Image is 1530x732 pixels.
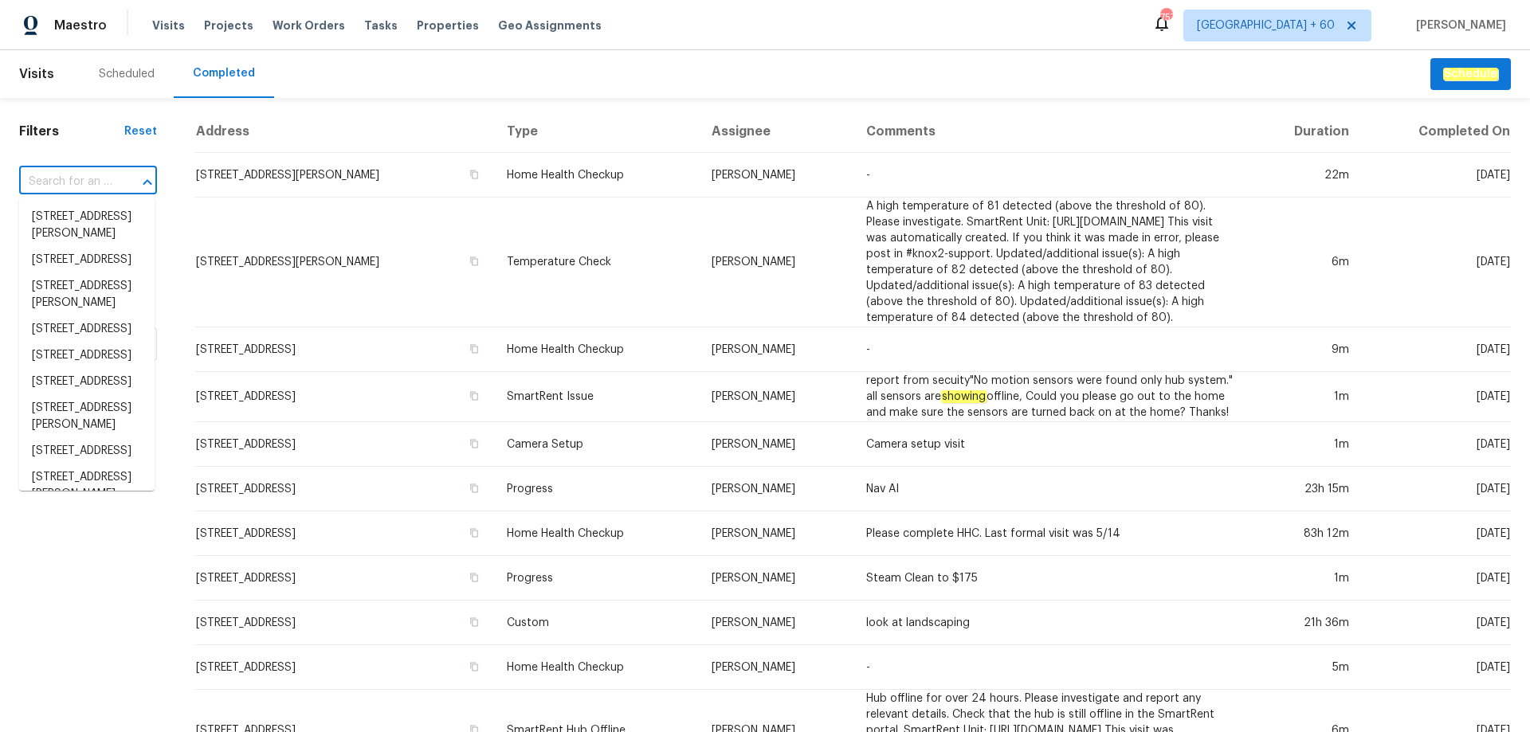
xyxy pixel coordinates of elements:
button: Copy Address [467,389,481,403]
td: Temperature Check [494,198,699,327]
td: [DATE] [1362,372,1511,422]
td: [STREET_ADDRESS][PERSON_NAME] [195,198,494,327]
span: [PERSON_NAME] [1410,18,1506,33]
td: Steam Clean to $175 [853,556,1248,601]
td: - [853,153,1248,198]
td: [PERSON_NAME] [699,601,853,645]
div: Scheduled [99,66,155,82]
th: Type [494,111,699,153]
li: [STREET_ADDRESS] [19,343,155,369]
td: - [853,327,1248,372]
td: [DATE] [1362,467,1511,511]
th: Duration [1248,111,1362,153]
td: [STREET_ADDRESS] [195,422,494,467]
td: A high temperature of 81 detected (above the threshold of 80). Please investigate. SmartRent Unit... [853,198,1248,327]
td: [PERSON_NAME] [699,467,853,511]
li: [STREET_ADDRESS] [19,247,155,273]
td: look at landscaping [853,601,1248,645]
td: Home Health Checkup [494,645,699,690]
span: Visits [152,18,185,33]
em: showing [941,390,987,403]
td: [DATE] [1362,198,1511,327]
span: Geo Assignments [498,18,602,33]
td: 22m [1248,153,1362,198]
button: Copy Address [467,167,481,182]
td: [PERSON_NAME] [699,372,853,422]
em: Schedule [1443,68,1498,80]
td: [STREET_ADDRESS] [195,467,494,511]
div: Reset [124,123,157,139]
td: [PERSON_NAME] [699,556,853,601]
td: 83h 12m [1248,511,1362,556]
td: [DATE] [1362,153,1511,198]
td: Progress [494,556,699,601]
span: [GEOGRAPHIC_DATA] + 60 [1197,18,1335,33]
td: Please complete HHC. Last formal visit was 5/14 [853,511,1248,556]
th: Comments [853,111,1248,153]
td: [DATE] [1362,511,1511,556]
td: Camera setup visit [853,422,1248,467]
td: [DATE] [1362,422,1511,467]
span: Projects [204,18,253,33]
li: [STREET_ADDRESS][PERSON_NAME] [19,464,155,507]
li: [STREET_ADDRESS][PERSON_NAME] [19,204,155,247]
th: Address [195,111,494,153]
td: [DATE] [1362,645,1511,690]
h1: Filters [19,123,124,139]
td: Custom [494,601,699,645]
td: [STREET_ADDRESS] [195,372,494,422]
td: report from secuity"No motion sensors were found only hub system." all sensors are offline, Could... [853,372,1248,422]
li: [STREET_ADDRESS][PERSON_NAME] [19,395,155,438]
td: [STREET_ADDRESS] [195,327,494,372]
td: Nav AI [853,467,1248,511]
td: Camera Setup [494,422,699,467]
span: Work Orders [273,18,345,33]
td: 6m [1248,198,1362,327]
td: [PERSON_NAME] [699,422,853,467]
td: - [853,645,1248,690]
li: [STREET_ADDRESS] [19,316,155,343]
td: [PERSON_NAME] [699,153,853,198]
td: 1m [1248,422,1362,467]
td: [PERSON_NAME] [699,645,853,690]
td: Progress [494,467,699,511]
li: [STREET_ADDRESS] [19,438,155,464]
td: 1m [1248,372,1362,422]
button: Copy Address [467,436,481,451]
td: [PERSON_NAME] [699,511,853,556]
td: [STREET_ADDRESS][PERSON_NAME] [195,153,494,198]
th: Assignee [699,111,853,153]
td: 1m [1248,556,1362,601]
td: [STREET_ADDRESS] [195,645,494,690]
button: Schedule [1430,58,1511,91]
button: Copy Address [467,342,481,356]
td: [DATE] [1362,556,1511,601]
td: Home Health Checkup [494,153,699,198]
td: SmartRent Issue [494,372,699,422]
td: [STREET_ADDRESS] [195,511,494,556]
td: [DATE] [1362,601,1511,645]
li: [STREET_ADDRESS] [19,369,155,395]
span: Tasks [364,20,398,31]
td: 5m [1248,645,1362,690]
button: Copy Address [467,570,481,585]
td: 21h 36m [1248,601,1362,645]
button: Copy Address [467,254,481,268]
td: 23h 15m [1248,467,1362,511]
span: Maestro [54,18,107,33]
button: Copy Address [467,615,481,629]
td: 9m [1248,327,1362,372]
td: [STREET_ADDRESS] [195,601,494,645]
li: [STREET_ADDRESS][PERSON_NAME] [19,273,155,316]
div: Completed [193,65,255,81]
td: [PERSON_NAME] [699,327,853,372]
button: Copy Address [467,526,481,540]
th: Completed On [1362,111,1511,153]
div: 757 [1160,10,1171,25]
td: [STREET_ADDRESS] [195,556,494,601]
td: [PERSON_NAME] [699,198,853,327]
button: Close [136,171,159,194]
button: Copy Address [467,660,481,674]
input: Search for an address... [19,170,112,194]
span: Visits [19,57,54,92]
